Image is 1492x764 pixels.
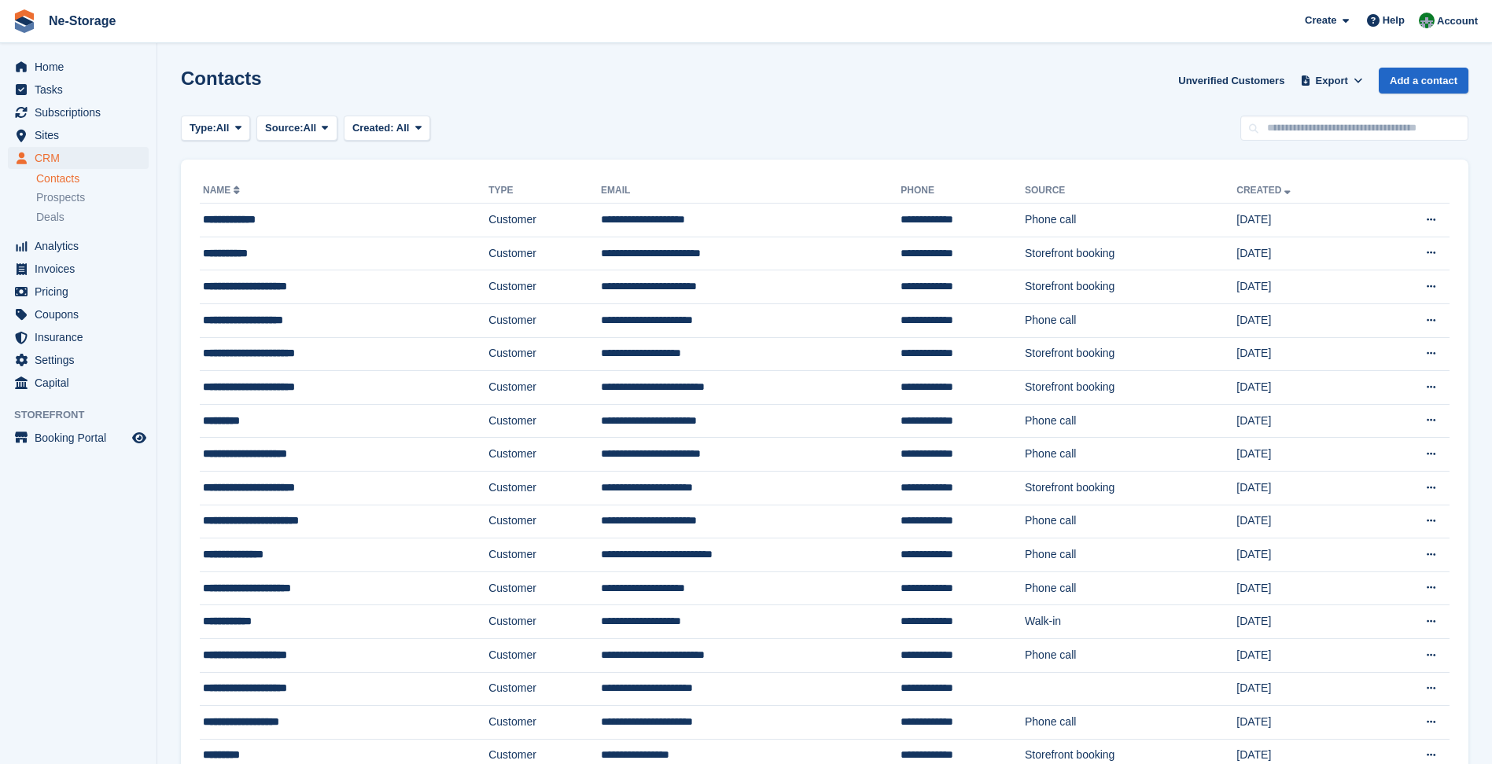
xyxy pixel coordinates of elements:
[8,124,149,146] a: menu
[1025,270,1236,304] td: Storefront booking
[203,185,243,196] a: Name
[256,116,337,141] button: Source: All
[1025,204,1236,237] td: Phone call
[1025,371,1236,405] td: Storefront booking
[1025,605,1236,639] td: Walk-in
[396,122,410,134] span: All
[8,427,149,449] a: menu
[601,178,901,204] th: Email
[488,571,601,605] td: Customer
[35,79,129,101] span: Tasks
[488,706,601,740] td: Customer
[8,235,149,257] a: menu
[14,407,157,423] span: Storefront
[8,56,149,78] a: menu
[488,237,601,270] td: Customer
[1437,13,1478,29] span: Account
[1236,303,1372,337] td: [DATE]
[35,349,129,371] span: Settings
[488,672,601,706] td: Customer
[265,120,303,136] span: Source:
[488,303,601,337] td: Customer
[42,8,122,34] a: Ne-Storage
[8,147,149,169] a: menu
[1236,185,1294,196] a: Created
[352,122,394,134] span: Created:
[488,538,601,572] td: Customer
[1025,538,1236,572] td: Phone call
[36,209,149,226] a: Deals
[344,116,430,141] button: Created: All
[1236,571,1372,605] td: [DATE]
[1236,438,1372,472] td: [DATE]
[35,124,129,146] span: Sites
[1379,68,1468,94] a: Add a contact
[35,101,129,123] span: Subscriptions
[1236,672,1372,706] td: [DATE]
[1025,438,1236,472] td: Phone call
[1025,178,1236,204] th: Source
[1025,237,1236,270] td: Storefront booking
[1236,270,1372,304] td: [DATE]
[1236,471,1372,505] td: [DATE]
[8,281,149,303] a: menu
[35,372,129,394] span: Capital
[1025,505,1236,538] td: Phone call
[488,270,601,304] td: Customer
[488,178,601,204] th: Type
[181,116,250,141] button: Type: All
[1236,706,1372,740] td: [DATE]
[36,190,85,205] span: Prospects
[36,171,149,186] a: Contacts
[488,337,601,371] td: Customer
[8,326,149,348] a: menu
[1025,638,1236,672] td: Phone call
[1236,371,1372,405] td: [DATE]
[13,9,36,33] img: stora-icon-8386f47178a22dfd0bd8f6a31ec36ba5ce8667c1dd55bd0f319d3a0aa187defe.svg
[8,101,149,123] a: menu
[8,349,149,371] a: menu
[8,79,149,101] a: menu
[488,471,601,505] td: Customer
[35,258,129,280] span: Invoices
[1297,68,1366,94] button: Export
[35,147,129,169] span: CRM
[35,326,129,348] span: Insurance
[216,120,230,136] span: All
[1236,204,1372,237] td: [DATE]
[1236,538,1372,572] td: [DATE]
[130,428,149,447] a: Preview store
[1025,337,1236,371] td: Storefront booking
[35,56,129,78] span: Home
[36,210,64,225] span: Deals
[35,427,129,449] span: Booking Portal
[488,638,601,672] td: Customer
[35,303,129,325] span: Coupons
[8,258,149,280] a: menu
[1316,73,1348,89] span: Export
[1236,337,1372,371] td: [DATE]
[488,505,601,538] td: Customer
[1172,68,1291,94] a: Unverified Customers
[1236,237,1372,270] td: [DATE]
[35,281,129,303] span: Pricing
[1305,13,1336,28] span: Create
[1236,505,1372,538] td: [DATE]
[304,120,317,136] span: All
[1025,706,1236,740] td: Phone call
[488,605,601,639] td: Customer
[1419,13,1435,28] img: Charlotte Nesbitt
[8,303,149,325] a: menu
[8,372,149,394] a: menu
[1025,303,1236,337] td: Phone call
[488,404,601,438] td: Customer
[488,371,601,405] td: Customer
[36,189,149,206] a: Prospects
[190,120,216,136] span: Type:
[1236,605,1372,639] td: [DATE]
[1025,404,1236,438] td: Phone call
[488,204,601,237] td: Customer
[1025,571,1236,605] td: Phone call
[181,68,262,89] h1: Contacts
[488,438,601,472] td: Customer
